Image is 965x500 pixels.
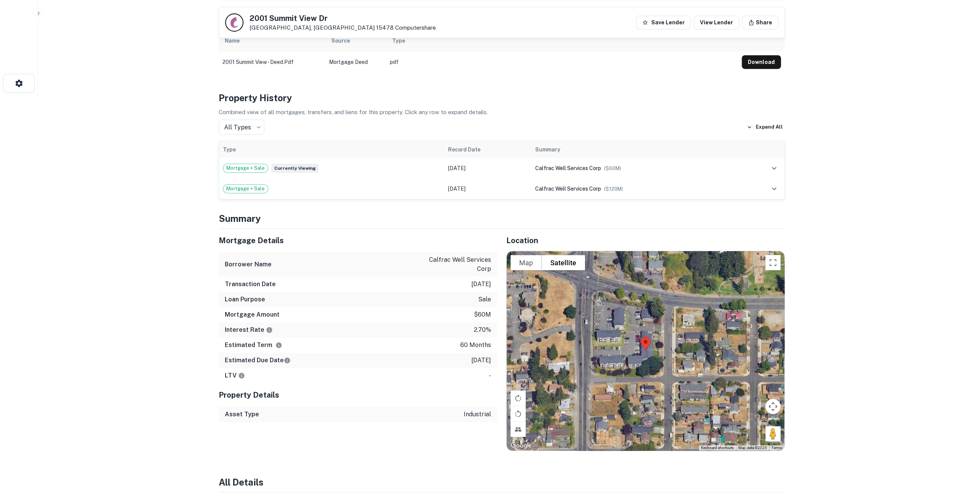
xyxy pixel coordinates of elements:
span: Mortgage + Sale [223,164,268,172]
button: Drag Pegman onto the map to open Street View [765,426,781,441]
h5: Mortgage Details [219,235,497,246]
h6: Estimated Term [225,341,282,350]
h5: Location [506,235,785,246]
button: Show satellite imagery [542,255,585,270]
div: scrollable content [219,30,785,73]
button: Rotate map clockwise [510,390,526,406]
div: Name [225,36,240,45]
span: ($ 60M ) [604,166,621,171]
button: Map camera controls [765,399,781,414]
h6: Estimated Due Date [225,356,291,365]
button: Rotate map counterclockwise [510,406,526,421]
th: Type [386,30,738,51]
a: Open this area in Google Maps (opens a new window) [509,441,534,451]
h6: Transaction Date [225,280,276,289]
span: Mortgage + Sale [223,185,268,193]
p: [DATE] [471,356,491,365]
th: Source [325,30,386,51]
p: $60m [474,310,491,319]
div: Type [392,36,405,45]
svg: The interest rates displayed on the website are for informational purposes only and may be report... [266,326,273,333]
span: calfrac well services corp [535,186,601,192]
span: Currently viewing [271,164,319,173]
h6: Mortgage Amount [225,310,280,319]
p: industrial [464,410,491,419]
h5: Property Details [219,389,497,401]
td: Mortgage Deed [325,51,386,73]
p: [GEOGRAPHIC_DATA], [GEOGRAPHIC_DATA] 15478 [250,24,436,31]
td: 2001 summit view - deed.pdf [219,51,325,73]
p: Combined view of all mortgages, transfers, and liens for this property. Click any row to expand d... [219,108,785,117]
h6: Loan Purpose [225,295,265,304]
th: Record Date [444,141,531,158]
a: View Lender [694,16,739,29]
th: Type [219,141,445,158]
span: Map data ©2025 [738,446,767,450]
button: Tilt map [510,422,526,437]
button: expand row [768,182,781,195]
button: Expand All [745,121,785,133]
button: Keyboard shortcuts [701,445,734,451]
div: Source [331,36,350,45]
td: [DATE] [444,178,531,199]
button: Toggle fullscreen view [765,255,781,270]
p: [DATE] [471,280,491,289]
h4: Summary [219,212,785,225]
img: Google [509,441,534,451]
h5: 2001 Summit View Dr [250,14,436,22]
button: Download [742,55,781,69]
p: - [489,371,491,380]
h4: All Details [219,475,785,489]
svg: Estimate is based on a standard schedule for this type of loan. [284,357,291,364]
p: sale [478,295,491,304]
iframe: Chat Widget [927,439,965,476]
button: Show street map [510,255,542,270]
a: Terms (opens in new tab) [771,446,782,450]
p: 60 months [460,341,491,350]
button: Save Lender [636,16,691,29]
h6: LTV [225,371,245,380]
th: Summary [531,141,739,158]
div: All Types [219,119,264,135]
span: calfrac well services corp [535,165,601,171]
h6: Asset Type [225,410,259,419]
td: pdf [386,51,738,73]
th: Name [219,30,325,51]
svg: LTVs displayed on the website are for informational purposes only and may be reported incorrectly... [238,372,245,379]
button: Share [742,16,778,29]
h4: Property History [219,91,785,105]
h6: Borrower Name [225,260,272,269]
button: expand row [768,162,781,175]
h6: Interest Rate [225,325,273,334]
p: 2.70% [474,325,491,334]
a: Computershare [395,24,436,31]
p: calfrac well services corp [423,255,491,274]
svg: Term is based on a standard schedule for this type of loan. [275,342,282,349]
td: [DATE] [444,158,531,178]
span: ($ 120M ) [604,186,623,192]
